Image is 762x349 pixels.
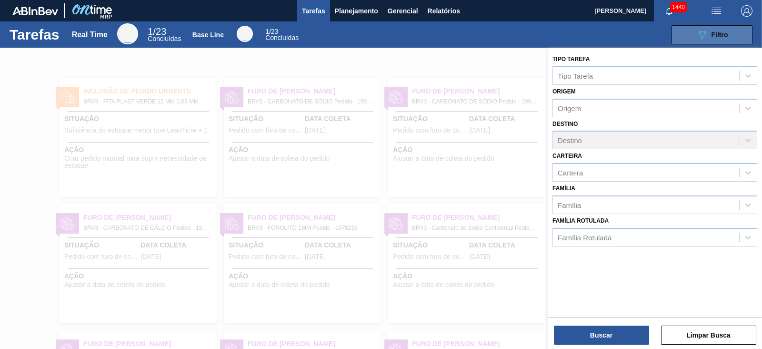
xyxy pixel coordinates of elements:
[302,5,325,17] span: Tarefas
[672,25,752,44] button: Filtro
[741,5,752,17] img: Logout
[148,26,153,37] span: 1
[335,5,378,17] span: Planejamento
[265,28,278,35] span: / 23
[712,31,728,39] span: Filtro
[428,5,460,17] span: Relatórios
[552,185,575,192] label: Família
[148,35,181,42] span: Concluídas
[12,7,58,15] img: TNhmsLtSVTkK8tSr43FrP2fwEKptu5GPRR3wAAAABJRU5ErkJggg==
[558,233,612,241] div: Família Rotulada
[552,217,609,224] label: Família Rotulada
[711,5,722,17] img: userActions
[670,2,687,12] span: 1440
[654,4,684,18] button: Notificações
[388,5,418,17] span: Gerencial
[265,29,299,41] div: Base Line
[265,28,269,35] span: 1
[558,104,581,112] div: Origem
[192,31,224,39] div: Base Line
[558,169,583,177] div: Carteira
[558,72,593,80] div: Tipo Tarefa
[552,88,576,95] label: Origem
[72,31,108,39] div: Real Time
[558,201,581,209] div: Família
[10,29,60,40] h1: Tarefas
[117,23,138,44] div: Real Time
[552,153,582,159] label: Carteira
[265,34,299,41] span: Concluídas
[148,28,181,42] div: Real Time
[237,26,253,42] div: Base Line
[552,121,578,127] label: Destino
[552,56,590,62] label: Tipo Tarefa
[148,26,166,37] span: / 23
